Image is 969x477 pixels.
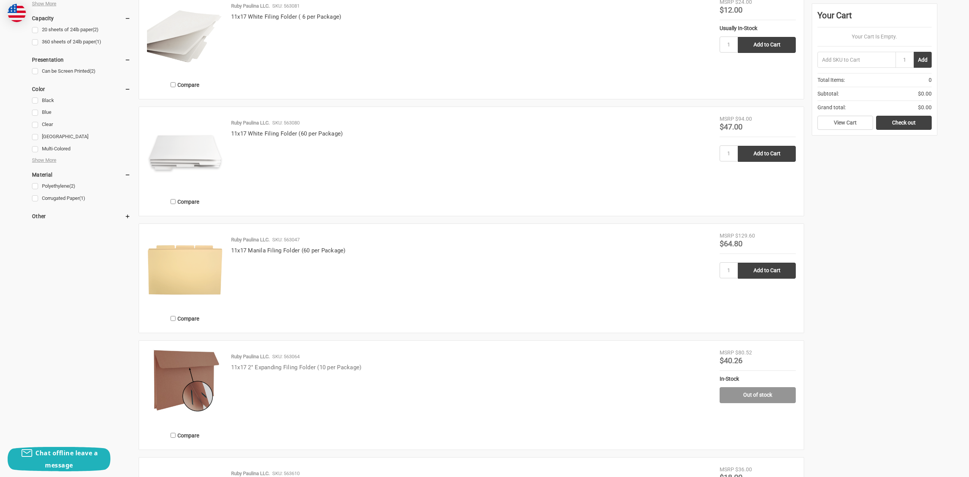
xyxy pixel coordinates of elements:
span: (1) [95,39,101,45]
p: SKU: 563081 [272,2,300,10]
label: Compare [147,429,223,442]
span: Chat offline leave a message [35,449,98,469]
a: Out of stock [720,387,796,403]
h5: Capacity [32,14,131,23]
span: $47.00 [720,122,742,131]
a: 11x17 2'' Expanding Filing Folder (10 per Package) [147,349,223,425]
span: (2) [89,68,96,74]
span: $36.00 [735,466,752,472]
img: 11x17 Manila Filing Folder (60 per Package) [147,232,223,308]
span: Total Items: [817,76,845,84]
span: $0.00 [918,104,932,112]
span: $40.26 [720,356,742,365]
span: $12.00 [720,5,742,14]
button: Add [914,52,932,68]
span: $129.60 [735,233,755,239]
h5: Other [32,212,131,221]
a: 360 sheets of 24lb paper [32,37,131,47]
div: MSRP [720,115,734,123]
p: Ruby Paulina LLC. [231,236,270,244]
p: Ruby Paulina LLC. [231,353,270,361]
p: SKU: 563080 [272,119,300,127]
div: Your Cart [817,9,932,27]
img: 11x17 White Filing Folder (60 per Package) [147,115,223,191]
a: Blue [32,107,131,118]
label: Compare [147,312,223,325]
input: Compare [171,316,176,321]
a: 11x17 2'' Expanding Filing Folder (10 per Package) [231,364,362,371]
button: Chat offline leave a message [8,447,110,471]
span: 0 [929,76,932,84]
p: Ruby Paulina LLC. [231,119,270,127]
input: Add SKU to Cart [817,52,896,68]
p: Your Cart Is Empty. [817,33,932,41]
a: View Cart [817,116,873,130]
input: Add to Cart [738,263,796,279]
img: 11x17 2'' Expanding Filing Folder (10 per Package) [147,349,223,413]
div: MSRP [720,349,734,357]
div: MSRP [720,466,734,474]
span: (1) [79,195,85,201]
div: MSRP [720,232,734,240]
span: $64.80 [720,239,742,248]
span: (2) [69,183,75,189]
a: [GEOGRAPHIC_DATA] [32,132,131,142]
h5: Color [32,85,131,94]
a: Polyethylene [32,181,131,191]
input: Add to Cart [738,37,796,53]
label: Compare [147,78,223,91]
a: Multi-Colored [32,144,131,154]
input: Compare [171,433,176,438]
h5: Presentation [32,55,131,64]
input: Compare [171,199,176,204]
h5: Material [32,170,131,179]
a: 11x17 White Filing Folder (60 per Package) [231,130,343,137]
p: Ruby Paulina LLC. [231,2,270,10]
a: Clear [32,120,131,130]
span: $94.00 [735,116,752,122]
a: 11x17 White Filing Folder ( 6 per Package) [231,13,342,20]
span: (2) [93,27,99,32]
p: SKU: 563047 [272,236,300,244]
a: Can be Screen Printed [32,66,131,77]
span: $80.52 [735,349,752,356]
img: duty and tax information for United States [8,4,26,22]
a: Check out [876,116,932,130]
span: $0.00 [918,90,932,98]
span: Grand total: [817,104,846,112]
iframe: Google Customer Reviews [906,456,969,477]
input: Compare [171,82,176,87]
a: Corrugated Paper [32,193,131,204]
div: In-Stock [720,375,796,383]
a: 11x17 Manila Filing Folder (60 per Package) [231,247,346,254]
a: Black [32,96,131,106]
input: Add to Cart [738,146,796,162]
a: 20 sheets of 24lb paper [32,25,131,35]
span: Subtotal: [817,90,839,98]
div: Usually In-Stock [720,24,796,32]
p: SKU: 563064 [272,353,300,361]
span: Show More [32,156,56,164]
label: Compare [147,195,223,208]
